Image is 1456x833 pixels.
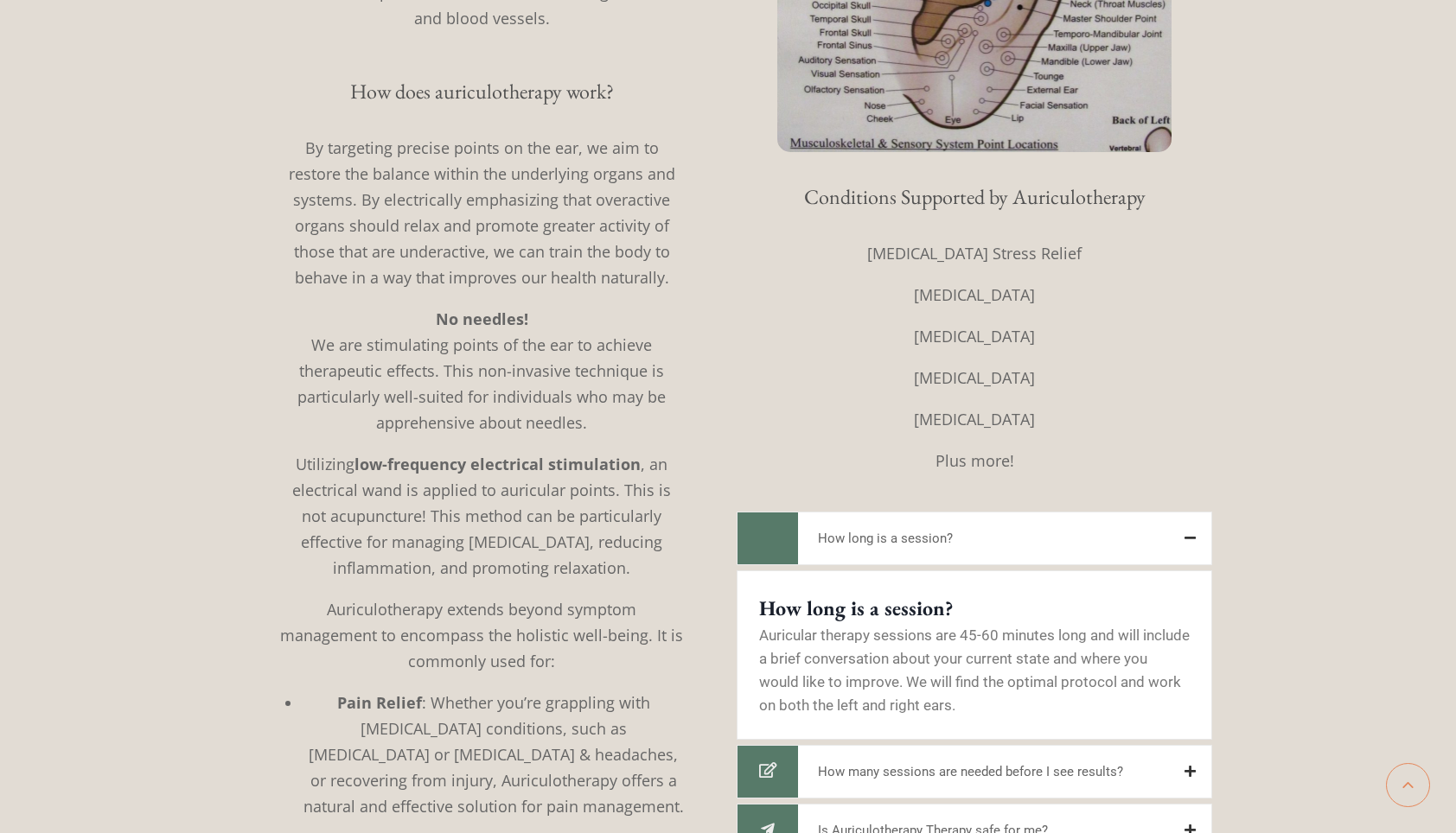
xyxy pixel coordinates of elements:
[737,448,1212,474] p: Plus more!
[737,282,1212,308] p: [MEDICAL_DATA]
[737,187,1212,207] h2: Conditions Supported by Auriculotherapy
[737,240,1212,266] p: [MEDICAL_DATA] Stress Relief
[759,624,1190,718] p: Auricular therapy sessions are 45-60 minutes long and will include a brief conversation about you...
[737,323,1212,349] p: [MEDICAL_DATA]
[278,81,685,102] h2: How does auriculotherapy work?
[737,406,1212,432] p: [MEDICAL_DATA]
[818,528,953,549] span: How long is a session?
[759,593,1190,624] h3: How long is a session?
[278,596,685,674] p: Auriculotherapy extends beyond symptom management to encompass the holistic well-being. It is com...
[737,745,1212,798] button: How many sessions are needed before I see results?
[818,761,1123,782] span: How many sessions are needed before I see results?
[737,512,1212,565] button: How long is a session?
[436,308,528,329] b: No needles!
[302,690,685,819] p: : Whether you’re grappling with [MEDICAL_DATA] conditions, such as [MEDICAL_DATA] or [MEDICAL_DAT...
[1386,763,1430,807] a: Scroll to top
[337,692,422,713] strong: Pain Relief
[737,365,1212,391] p: [MEDICAL_DATA]
[354,454,641,474] strong: low-frequency electrical stimulation
[278,451,685,581] p: Utilizing , an electrical wand is applied to auricular points. This is not acupuncture! This meth...
[278,306,685,436] p: We are stimulating points of the ear to achieve therapeutic effects. This non-invasive technique ...
[278,135,685,290] p: By targeting precise points on the ear, we aim to restore the balance within the underlying organ...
